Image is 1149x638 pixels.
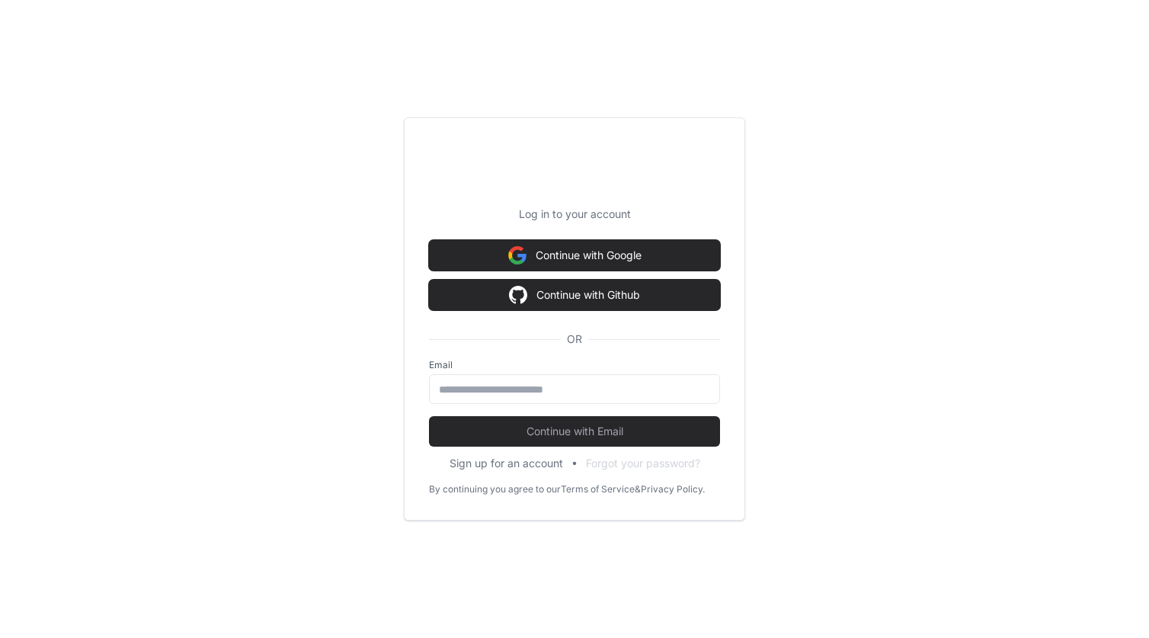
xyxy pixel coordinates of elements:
img: Sign in with google [509,280,527,310]
label: Email [429,359,720,371]
img: Sign in with google [508,240,526,271]
a: Privacy Policy. [641,483,705,495]
button: Forgot your password? [586,456,700,471]
button: Sign up for an account [450,456,563,471]
div: By continuing you agree to our [429,483,561,495]
button: Continue with Google [429,240,720,271]
p: Log in to your account [429,207,720,222]
button: Continue with Email [429,416,720,447]
span: OR [561,332,588,347]
button: Continue with Github [429,280,720,310]
span: Continue with Email [429,424,720,439]
a: Terms of Service [561,483,635,495]
div: & [635,483,641,495]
